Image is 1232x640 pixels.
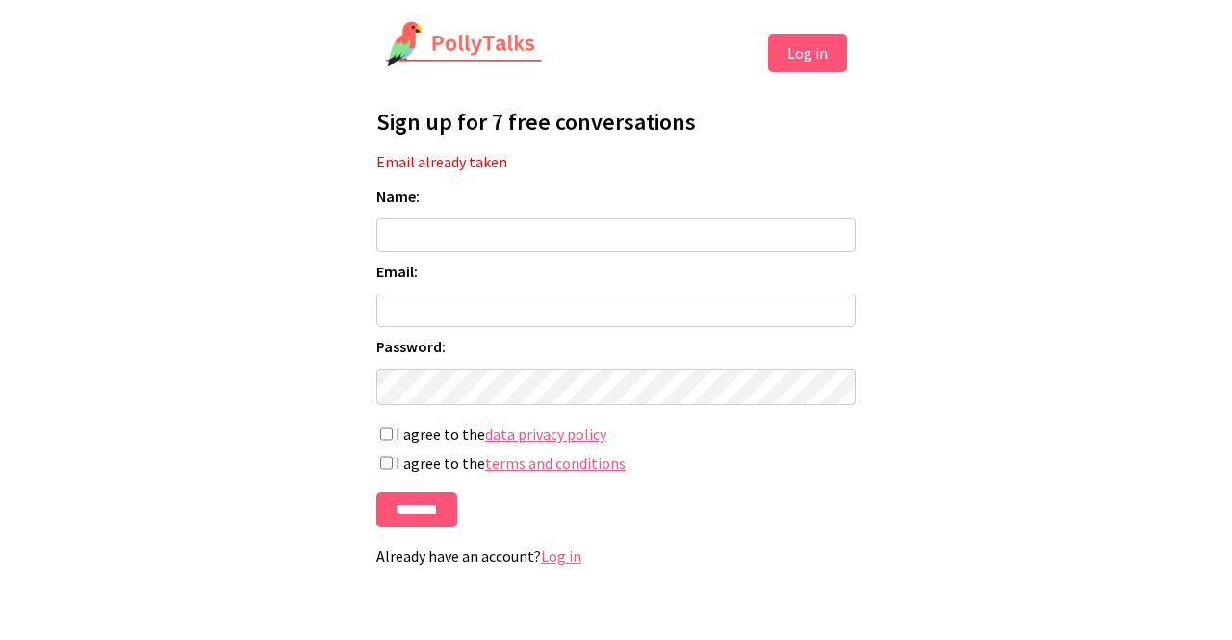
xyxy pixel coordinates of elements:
img: PollyTalks Logo [385,21,543,69]
label: Name: [376,187,856,206]
label: I agree to the [376,424,856,444]
label: I agree to the [376,453,856,473]
input: I agree to thedata privacy policy [380,427,393,441]
a: data privacy policy [485,424,606,444]
label: Password: [376,337,856,356]
label: Email: [376,262,856,281]
input: I agree to theterms and conditions [380,456,393,470]
p: Already have an account? [376,547,856,566]
button: Log in [768,34,847,72]
a: terms and conditions [485,453,626,473]
a: Log in [541,547,581,566]
h1: Sign up for 7 free conversations [376,107,856,137]
p: Email already taken [376,152,856,171]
